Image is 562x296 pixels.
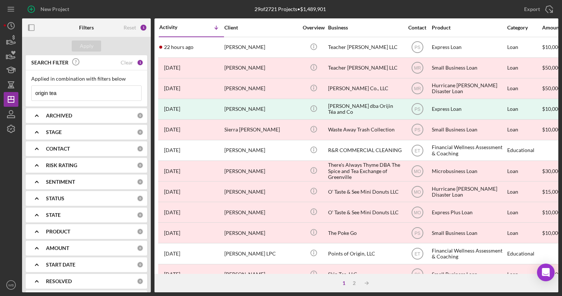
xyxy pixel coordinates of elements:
div: Contact [403,25,431,31]
div: 0 [137,278,143,285]
button: New Project [22,2,77,17]
div: 1 [339,280,349,286]
div: [PERSON_NAME] [224,265,298,284]
div: Hurricane [PERSON_NAME] Disaster Loan [432,79,505,98]
div: R&R COMMERCIAL CLEANING [328,141,402,160]
div: [PERSON_NAME] dba Orijin Téa and Co [328,99,402,119]
time: 2023-12-25 01:59 [164,230,180,236]
div: Loan [507,202,541,222]
div: [PERSON_NAME] Co., LLC [328,79,402,98]
time: 2024-10-22 14:58 [164,147,180,153]
text: MO [414,189,421,194]
time: 2025-08-11 15:25 [164,44,193,50]
time: 2023-06-05 21:06 [164,271,180,277]
div: Express Loan [432,99,505,119]
b: AMOUNT [46,245,69,251]
time: 2025-07-06 01:13 [164,65,180,71]
text: ET [415,148,420,153]
div: 0 [137,145,143,152]
div: [PERSON_NAME] LPC [224,244,298,263]
div: [PERSON_NAME] [224,161,298,181]
div: Open Intercom Messenger [537,264,555,281]
div: O' Taste & See Mini Donuts LLC [328,202,402,222]
text: WB [8,283,14,287]
div: [PERSON_NAME] [224,79,298,98]
div: Product [432,25,505,31]
div: The Poke Go [328,223,402,243]
time: 2025-05-19 15:18 [164,85,180,91]
div: Points of Origin, LLC [328,244,402,263]
div: Small Business Loan [432,265,505,284]
b: SENTIMENT [46,179,75,185]
div: Financial Wellness Assessment & Coaching [432,141,505,160]
div: 0 [137,112,143,119]
div: Express Plus Loan [432,202,505,222]
div: 0 [137,228,143,235]
div: 0 [137,195,143,202]
text: PS [414,272,420,277]
div: O' Taste & See Mini Donuts LLC [328,182,402,201]
div: Loan [507,120,541,140]
div: Export [524,2,540,17]
div: Reset [124,25,136,31]
b: RISK RATING [46,162,77,168]
div: [PERSON_NAME] [224,38,298,57]
div: 0 [137,212,143,218]
div: [PERSON_NAME] [224,202,298,222]
time: 2024-10-10 14:53 [164,189,180,195]
time: 2023-07-13 23:29 [164,251,180,257]
div: Apply [80,40,93,52]
div: Loan [507,58,541,78]
div: New Project [40,2,69,17]
div: Teacher [PERSON_NAME] LLC [328,58,402,78]
div: Loan [507,182,541,201]
text: ET [415,251,420,257]
div: 0 [137,245,143,251]
div: Applied in combination with filters below [31,76,142,82]
div: Activity [159,24,192,30]
div: Loan [507,161,541,181]
div: 1 [140,24,147,31]
b: STATUS [46,195,64,201]
text: MO [414,210,421,215]
div: 0 [137,179,143,185]
div: Loan [507,99,541,119]
div: [PERSON_NAME] [224,182,298,201]
div: [PERSON_NAME] [224,99,298,119]
text: MO [414,169,421,174]
time: 2024-10-13 00:18 [164,168,180,174]
div: Teacher [PERSON_NAME] LLC [328,38,402,57]
time: 2025-02-21 17:35 [164,127,180,133]
text: PS [414,230,420,236]
div: Sierra [PERSON_NAME] [224,120,298,140]
div: There's Always Thyme DBA The Spice and Tea Exchange of Greenville [328,161,402,181]
b: ARCHIVED [46,113,72,119]
text: PS [414,127,420,133]
div: Client [224,25,298,31]
div: 2 [349,280,359,286]
div: 0 [137,129,143,135]
b: PRODUCT [46,229,70,235]
div: Skip Tea, LLC [328,265,402,284]
b: SEARCH FILTER [31,60,68,66]
div: Loan [507,223,541,243]
div: Loan [507,38,541,57]
div: Category [507,25,541,31]
div: Microbusiness Loan [432,161,505,181]
b: STAGE [46,129,62,135]
div: Financial Wellness Assessment & Coaching [432,244,505,263]
text: PS [414,45,420,50]
text: MR [414,86,421,91]
div: 1 [137,59,143,66]
b: START DATE [46,262,75,268]
div: 29 of 2721 Projects • $1,489,901 [255,6,326,12]
text: PS [414,107,420,112]
b: Filters [79,25,94,31]
div: 0 [137,261,143,268]
time: 2024-03-25 21:27 [164,209,180,215]
div: Business [328,25,402,31]
b: CONTACT [46,146,70,152]
div: 0 [137,162,143,169]
div: Small Business Loan [432,58,505,78]
div: Small Business Loan [432,223,505,243]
